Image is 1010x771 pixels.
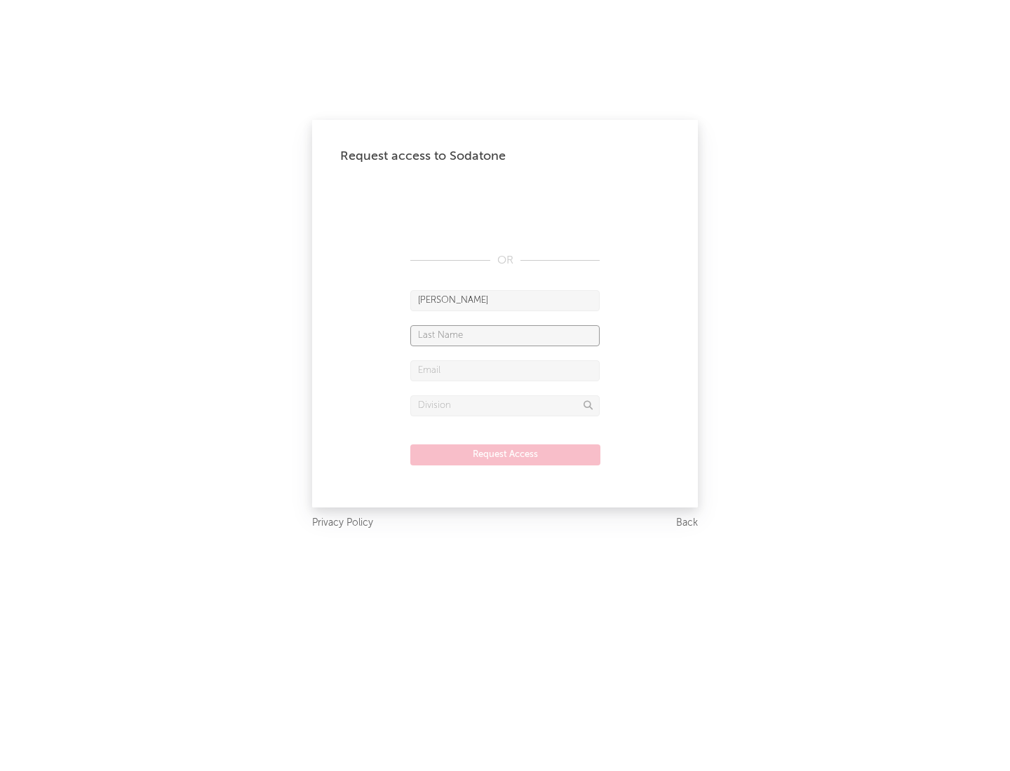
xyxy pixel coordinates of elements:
a: Back [676,514,698,532]
input: Email [410,360,600,381]
input: Last Name [410,325,600,346]
input: First Name [410,290,600,311]
button: Request Access [410,444,600,465]
a: Privacy Policy [312,514,373,532]
div: Request access to Sodatone [340,148,670,165]
input: Division [410,395,600,416]
div: OR [410,252,600,269]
